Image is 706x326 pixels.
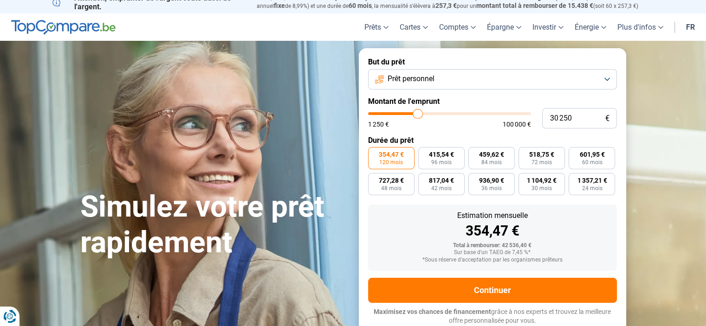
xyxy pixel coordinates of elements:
[531,160,552,165] span: 72 mois
[429,151,454,158] span: 415,54 €
[569,13,612,41] a: Énergie
[582,185,602,191] span: 24 mois
[605,115,609,122] span: €
[376,257,609,263] div: *Sous réserve d'acceptation par les organismes prêteurs
[481,185,502,191] span: 36 mois
[379,160,403,165] span: 120 mois
[349,2,372,9] span: 60 mois
[11,20,116,35] img: TopCompare
[476,2,593,9] span: montant total à rembourser de 15.438 €
[374,308,491,315] span: Maximisez vos chances de financement
[376,224,609,238] div: 354,47 €
[368,97,617,106] label: Montant de l'emprunt
[376,243,609,249] div: Total à rembourser: 42 536,40 €
[379,177,404,184] span: 727,28 €
[435,2,457,9] span: 257,3 €
[527,177,557,184] span: 1 104,92 €
[368,58,617,66] label: But du prêt
[80,189,348,261] h1: Simulez votre prêt rapidement
[388,74,434,84] span: Prêt personnel
[376,249,609,256] div: Sur base d'un TAEG de 7,45 %*
[368,69,617,89] button: Prêt personnel
[394,13,434,41] a: Cartes
[429,177,454,184] span: 817,04 €
[481,160,502,165] span: 84 mois
[359,13,394,41] a: Prêts
[577,177,607,184] span: 1 357,21 €
[582,160,602,165] span: 60 mois
[479,177,504,184] span: 936,90 €
[680,13,700,41] a: fr
[481,13,527,41] a: Épargne
[431,185,452,191] span: 42 mois
[579,151,604,158] span: 601,95 €
[368,307,617,326] p: grâce à nos experts et trouvez la meilleure offre personnalisée pour vous.
[503,121,531,128] span: 100 000 €
[376,212,609,219] div: Estimation mensuelle
[381,185,402,191] span: 48 mois
[527,13,569,41] a: Investir
[479,151,504,158] span: 459,62 €
[529,151,554,158] span: 518,75 €
[612,13,669,41] a: Plus d'infos
[434,13,481,41] a: Comptes
[368,121,389,128] span: 1 250 €
[431,160,452,165] span: 96 mois
[274,2,285,9] span: fixe
[368,136,617,145] label: Durée du prêt
[379,151,404,158] span: 354,47 €
[531,185,552,191] span: 30 mois
[368,278,617,303] button: Continuer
